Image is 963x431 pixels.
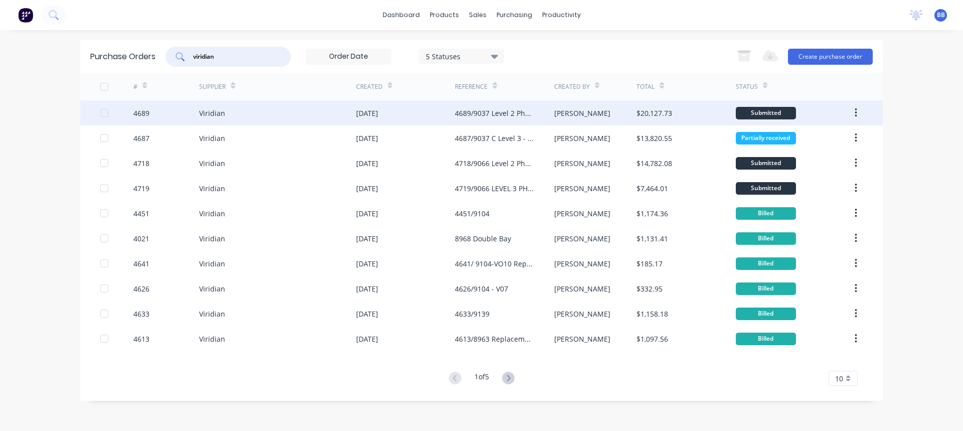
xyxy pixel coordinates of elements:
[356,334,378,344] div: [DATE]
[636,82,655,91] div: Total
[736,157,796,170] div: Submitted
[133,258,149,269] div: 4641
[356,158,378,169] div: [DATE]
[464,8,492,23] div: sales
[199,208,225,219] div: Viridian
[554,233,610,244] div: [PERSON_NAME]
[425,8,464,23] div: products
[90,51,155,63] div: Purchase Orders
[736,257,796,270] div: Billed
[636,183,668,194] div: $7,464.01
[736,308,796,320] div: Billed
[199,334,225,344] div: Viridian
[636,334,668,344] div: $1,097.56
[356,183,378,194] div: [DATE]
[736,182,796,195] div: Submitted
[788,49,873,65] button: Create purchase order
[356,258,378,269] div: [DATE]
[199,158,225,169] div: Viridian
[455,208,490,219] div: 4451/9104
[474,371,489,386] div: 1 of 5
[455,334,534,344] div: 4613/8963 Replacement Glass
[736,132,796,145] div: Partially received
[554,283,610,294] div: [PERSON_NAME]
[356,283,378,294] div: [DATE]
[18,8,33,23] img: Factory
[554,208,610,219] div: [PERSON_NAME]
[636,108,672,118] div: $20,127.73
[736,82,758,91] div: Status
[356,82,383,91] div: Created
[356,108,378,118] div: [DATE]
[736,107,796,119] div: Submitted
[455,309,490,319] div: 4633/9139
[133,82,137,91] div: #
[199,183,225,194] div: Viridian
[199,82,226,91] div: Supplier
[492,8,537,23] div: purchasing
[554,183,610,194] div: [PERSON_NAME]
[455,258,534,269] div: 4641/ 9104-VO10 Replacement glass
[455,133,534,143] div: 4687/9037 C Level 3 - Phase 1-Rev 1
[636,309,668,319] div: $1,158.18
[455,108,534,118] div: 4689/9037 Level 2 Phase 1 Rev 1
[636,258,663,269] div: $185.17
[192,52,275,62] input: Search purchase orders...
[835,373,843,384] span: 10
[455,158,534,169] div: 4718/9066 Level 2 Phase 1
[356,233,378,244] div: [DATE]
[306,49,391,64] input: Order Date
[554,82,590,91] div: Created By
[636,133,672,143] div: $13,820.55
[133,283,149,294] div: 4626
[736,232,796,245] div: Billed
[636,283,663,294] div: $332.95
[356,208,378,219] div: [DATE]
[554,258,610,269] div: [PERSON_NAME]
[356,133,378,143] div: [DATE]
[636,208,668,219] div: $1,174.36
[133,183,149,194] div: 4719
[426,51,498,61] div: 5 Statuses
[199,283,225,294] div: Viridian
[736,333,796,345] div: Billed
[554,158,610,169] div: [PERSON_NAME]
[554,108,610,118] div: [PERSON_NAME]
[199,108,225,118] div: Viridian
[736,282,796,295] div: Billed
[378,8,425,23] a: dashboard
[937,11,945,20] span: BB
[455,183,534,194] div: 4719/9066 LEVEL 3 PHASE 1
[736,207,796,220] div: Billed
[199,233,225,244] div: Viridian
[554,309,610,319] div: [PERSON_NAME]
[537,8,586,23] div: productivity
[554,334,610,344] div: [PERSON_NAME]
[636,233,668,244] div: $1,131.41
[554,133,610,143] div: [PERSON_NAME]
[133,133,149,143] div: 4687
[455,283,508,294] div: 4626/9104 - V07
[199,133,225,143] div: Viridian
[356,309,378,319] div: [DATE]
[133,208,149,219] div: 4451
[133,108,149,118] div: 4689
[455,233,511,244] div: 8968 Double Bay
[199,258,225,269] div: Viridian
[133,309,149,319] div: 4633
[455,82,488,91] div: Reference
[199,309,225,319] div: Viridian
[133,233,149,244] div: 4021
[133,158,149,169] div: 4718
[133,334,149,344] div: 4613
[636,158,672,169] div: $14,782.08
